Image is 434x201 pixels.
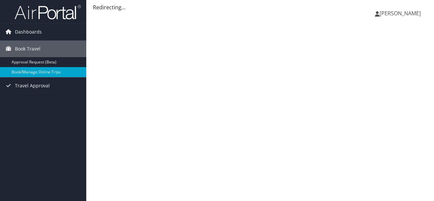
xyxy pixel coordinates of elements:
a: [PERSON_NAME] [375,3,427,23]
div: Redirecting... [93,3,427,11]
span: Travel Approval [15,77,50,94]
span: Dashboards [15,24,42,40]
span: [PERSON_NAME] [380,10,421,17]
img: airportal-logo.png [15,4,81,20]
span: Book Travel [15,41,40,57]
